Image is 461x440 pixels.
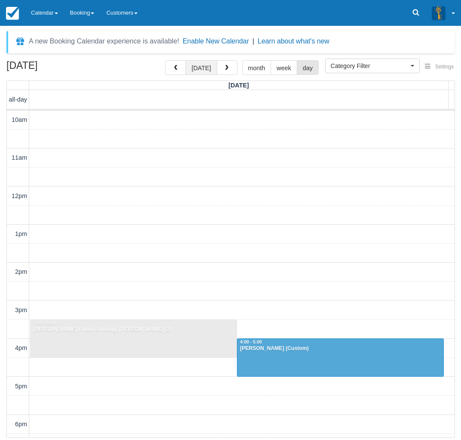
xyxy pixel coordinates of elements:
span: 3pm [15,307,27,313]
span: 6pm [15,421,27,428]
button: week [270,60,297,75]
span: 5pm [15,383,27,390]
span: 12pm [12,192,27,199]
button: Enable New Calendar [183,37,249,46]
a: Learn about what's new [258,37,329,45]
div: [PERSON_NAME] Room Booking, [PERSON_NAME] (2) [33,326,234,333]
a: 3:30 - 4:30[PERSON_NAME] Room Booking, [PERSON_NAME] (2) [30,319,237,357]
span: all-day [9,96,27,103]
span: 3:30 - 4:30 [33,321,55,325]
span: Category Filter [331,62,409,70]
div: [PERSON_NAME] (Custom) [240,345,441,352]
span: Settings [435,64,454,70]
span: 2pm [15,268,27,275]
span: 4:00 - 5:00 [240,340,262,344]
button: Category Filter [325,59,420,73]
div: A new Booking Calendar experience is available! [29,36,179,46]
button: month [242,60,271,75]
span: 11am [12,154,27,161]
button: day [297,60,319,75]
span: 4pm [15,344,27,351]
span: | [252,37,254,45]
span: 10am [12,116,27,123]
span: [DATE] [228,82,249,89]
img: checkfront-main-nav-mini-logo.png [6,7,19,20]
h2: [DATE] [6,60,115,76]
button: [DATE] [185,60,217,75]
span: 1pm [15,230,27,237]
a: 4:00 - 5:00[PERSON_NAME] (Custom) [237,338,444,376]
button: Settings [420,61,459,73]
img: A3 [432,6,446,20]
